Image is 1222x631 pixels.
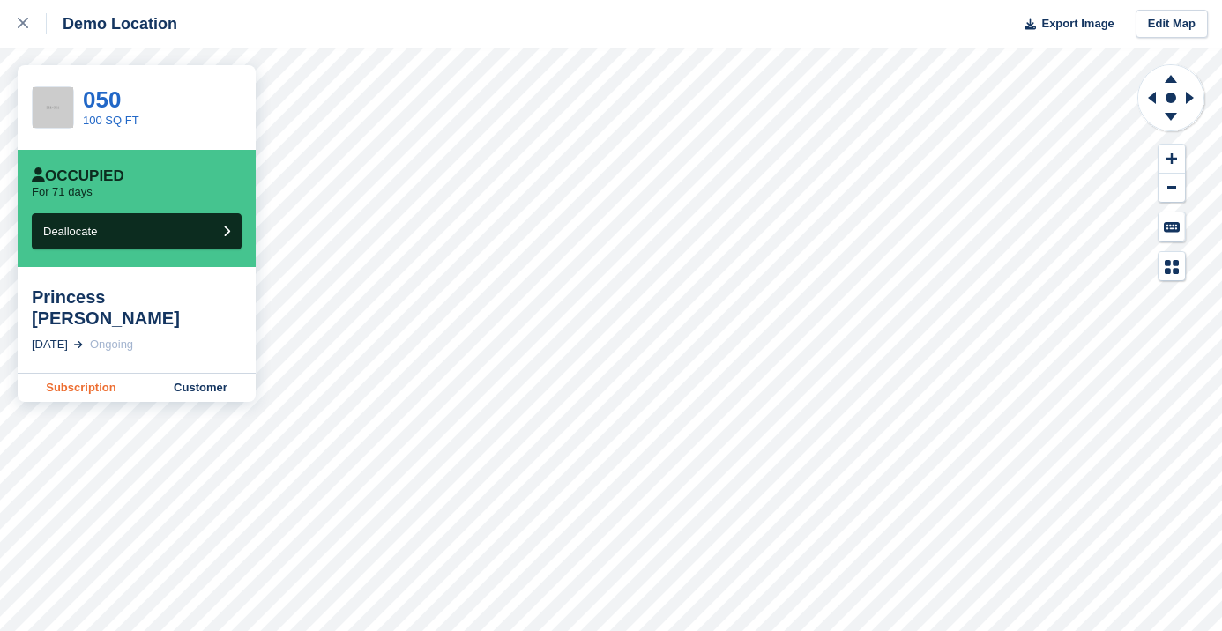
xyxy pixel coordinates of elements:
div: [DATE] [32,336,68,353]
div: Demo Location [47,13,177,34]
a: 050 [83,86,121,113]
p: For 71 days [32,185,93,199]
button: Keyboard Shortcuts [1159,212,1185,241]
img: arrow-right-light-icn-cde0832a797a2874e46488d9cf13f60e5c3a73dbe684e267c42b8395dfbc2abf.svg [74,341,83,348]
div: Occupied [32,167,124,185]
div: Princess [PERSON_NAME] [32,286,242,329]
span: Deallocate [43,225,97,238]
a: Subscription [18,374,145,402]
button: Zoom Out [1159,174,1185,203]
button: Export Image [1014,10,1114,39]
img: 256x256-placeholder-a091544baa16b46aadf0b611073c37e8ed6a367829ab441c3b0103e7cf8a5b1b.png [33,87,73,128]
button: Map Legend [1159,252,1185,281]
span: Export Image [1041,15,1114,33]
a: 100 SQ FT [83,114,139,127]
button: Deallocate [32,213,242,249]
button: Zoom In [1159,145,1185,174]
a: Edit Map [1136,10,1208,39]
a: Customer [145,374,256,402]
div: Ongoing [90,336,133,353]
